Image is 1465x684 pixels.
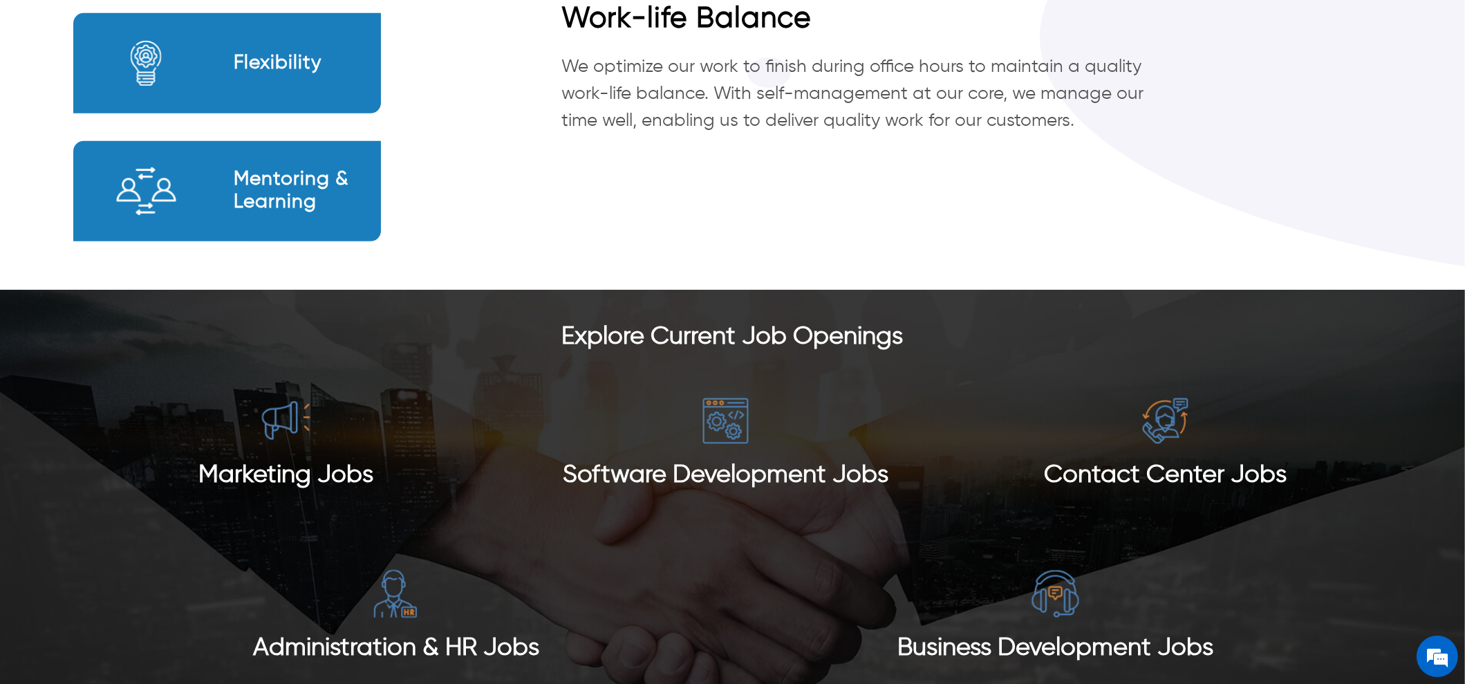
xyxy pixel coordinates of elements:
span: Administration & HR Jobs [253,636,539,660]
span: Explore Current Job Openings [562,324,904,349]
div: Leave a message [72,77,232,95]
img: itvert-ccall-center-jobs [1139,395,1191,447]
img: itvert-marketing-jobs [260,395,312,447]
h2: Mentoring & Learning [234,168,381,214]
span: Business Development Jobs [897,636,1213,660]
h2: Work-life Balance [513,1,1392,36]
textarea: Type your message and click 'Submit' [7,378,263,426]
img: itvert-bpo-jobs [1029,568,1081,620]
span: Marketing Jobs [198,463,373,488]
img: logo_Zg8I0qSkbAqR2WFHt3p6CTuqpyXMFPubPcD2OT02zFN43Cy9FUNNG3NEPhM_Q1qe_.png [24,83,58,91]
span: Software Development Jobs [563,463,888,488]
div: Minimize live chat window [227,7,260,40]
h2: Flexibility [234,52,381,75]
img: itv-career-how-we-do-mentoring-and-learning [110,165,183,217]
a: itvert-marketing-jobsMarketing Jobs [88,395,484,524]
img: salesiqlogo_leal7QplfZFryJ6FIlVepeu7OftD7mt8q6exU6-34PB8prfIgodN67KcxXM9Y7JQ_.png [95,363,105,371]
img: itvert-software-development-jobs [700,395,752,447]
span: Contact Center Jobs [1044,463,1287,488]
span: We are offline. Please leave us a message. [29,174,241,314]
a: itvert-software-development-jobsSoftware Development Jobs [528,395,923,524]
p: We optimize our work to finish during office hours to maintain a quality work-life balance. With ... [513,54,1177,135]
img: itvert-administration-&-hr-jobs [370,568,422,620]
em: Driven by SalesIQ [109,362,176,372]
a: itvert-ccall-center-jobsContact Center Jobs [967,395,1363,524]
img: itv-career-how-we-do-flexibility [110,37,183,89]
em: Submit [203,426,251,445]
